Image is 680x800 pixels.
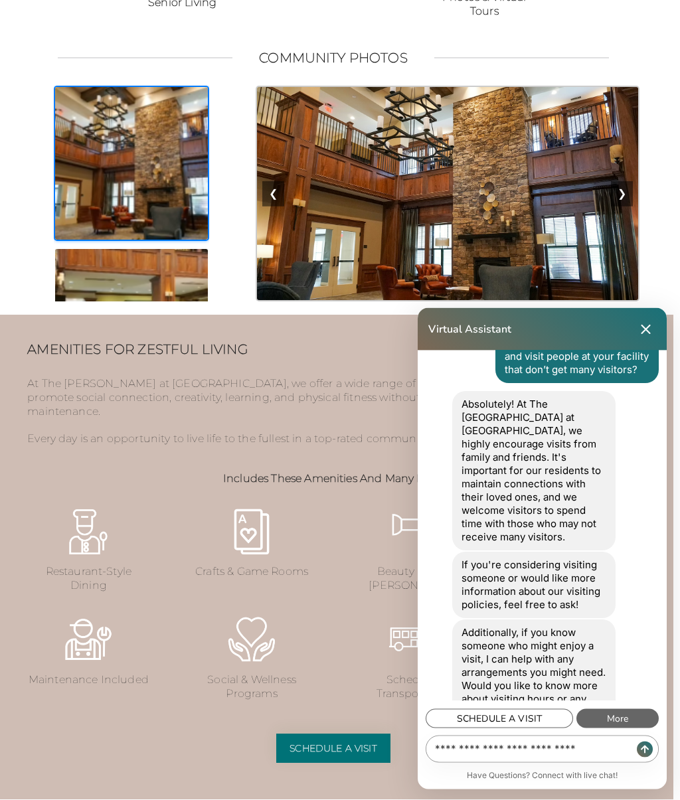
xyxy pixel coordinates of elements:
input: Send Message [637,742,653,758]
h3: Includes These Amenities And Many More [27,473,639,485]
div: If you're considering visiting someone or would like more information about our visiting policies... [462,558,606,611]
div: Absolutely! At The [GEOGRAPHIC_DATA] at [GEOGRAPHIC_DATA], we highly encourage visits from family... [462,398,606,544]
img: Social & Wellness Programs [225,613,278,667]
img: Crafts & Game Rooms [225,506,278,559]
span: Virtual Assistant [428,323,511,337]
h2: Amenities for Zestful Living [27,342,639,358]
h2: Community Photos [259,50,408,66]
div: Are people welcome to come and visit people at your facility that don’t get many visitors? [505,337,649,376]
p: At The [PERSON_NAME] at [GEOGRAPHIC_DATA], we offer a wide range of amenities and programs design... [27,378,639,432]
span: SCHEDULE A VISIT [426,709,573,728]
p: Beauty Salon / [PERSON_NAME] [354,566,476,594]
textarea: Message… [426,736,658,762]
a: Schedule a Visit [276,734,390,763]
button: Next Image [611,182,633,207]
img: Beauty Salon / Barber [388,506,442,559]
p: Restaurant-Style Dining [27,566,149,594]
img: Scheduled Transportation [388,613,442,667]
button: Close Chat [635,319,656,340]
p: Social & Wellness Programs [191,674,313,702]
p: Every day is an opportunity to live life to the fullest in a top-rated community with exceptional... [27,433,639,447]
p: Scheduled Transportation [354,674,476,702]
span: Have Questions? Connect with live chat! [467,770,618,780]
span: More [576,709,659,728]
img: Maintenance Included [62,613,115,667]
div: Additionally, if you know someone who might enjoy a visit, I can help with any arrangements you m... [462,626,606,719]
img: Restaurant-Style Dining [62,506,115,559]
p: Maintenance Included [27,674,149,688]
p: Crafts & Game Rooms [191,566,313,580]
button: Previous Image [262,182,284,207]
